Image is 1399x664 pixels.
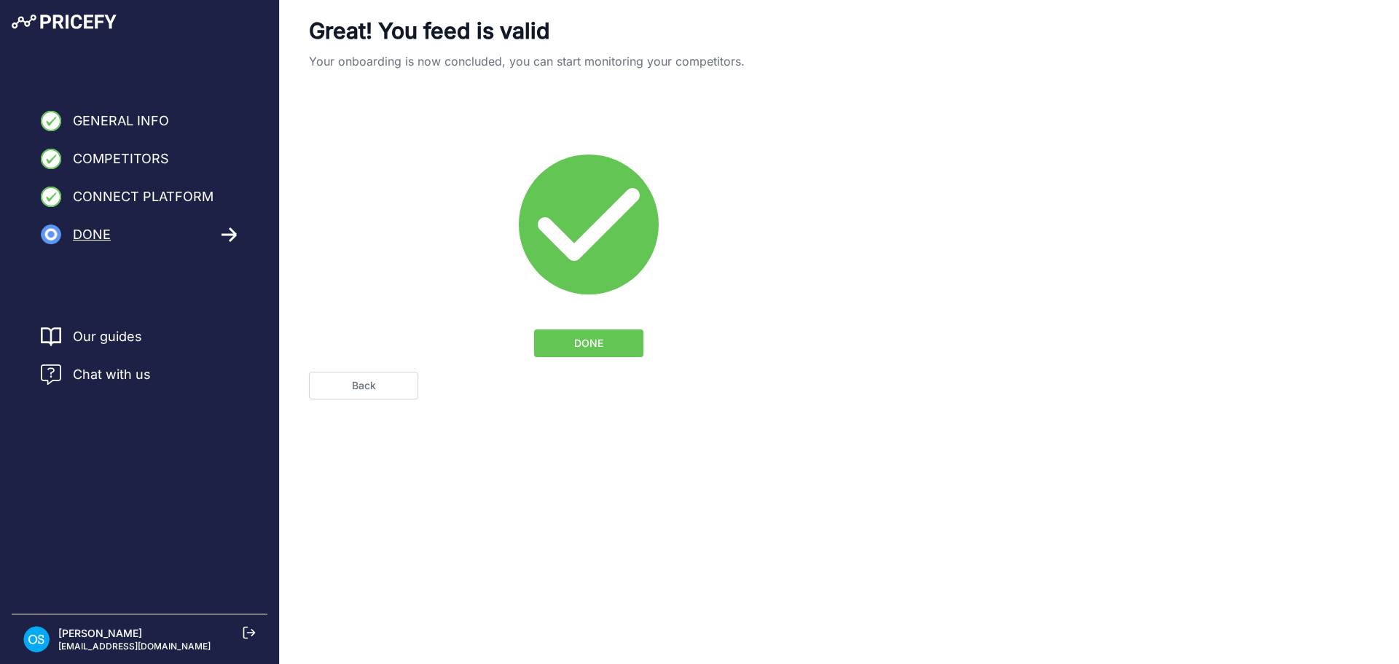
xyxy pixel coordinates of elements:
p: [EMAIL_ADDRESS][DOMAIN_NAME] [58,641,211,652]
span: Connect Platform [73,187,213,207]
span: DONE [574,336,603,351]
span: Done [73,224,111,245]
a: Back [309,372,418,399]
p: Great! You feed is valid [309,17,869,44]
p: Your onboarding is now concluded, you can start monitoring your competitors. [309,52,869,70]
span: Chat with us [73,364,151,385]
button: DONE [534,329,643,357]
a: Chat with us [41,364,151,385]
span: General Info [73,111,169,131]
img: Pricefy Logo [12,15,117,29]
a: Our guides [73,327,142,347]
span: Competitors [73,149,169,169]
p: [PERSON_NAME] [58,626,211,641]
